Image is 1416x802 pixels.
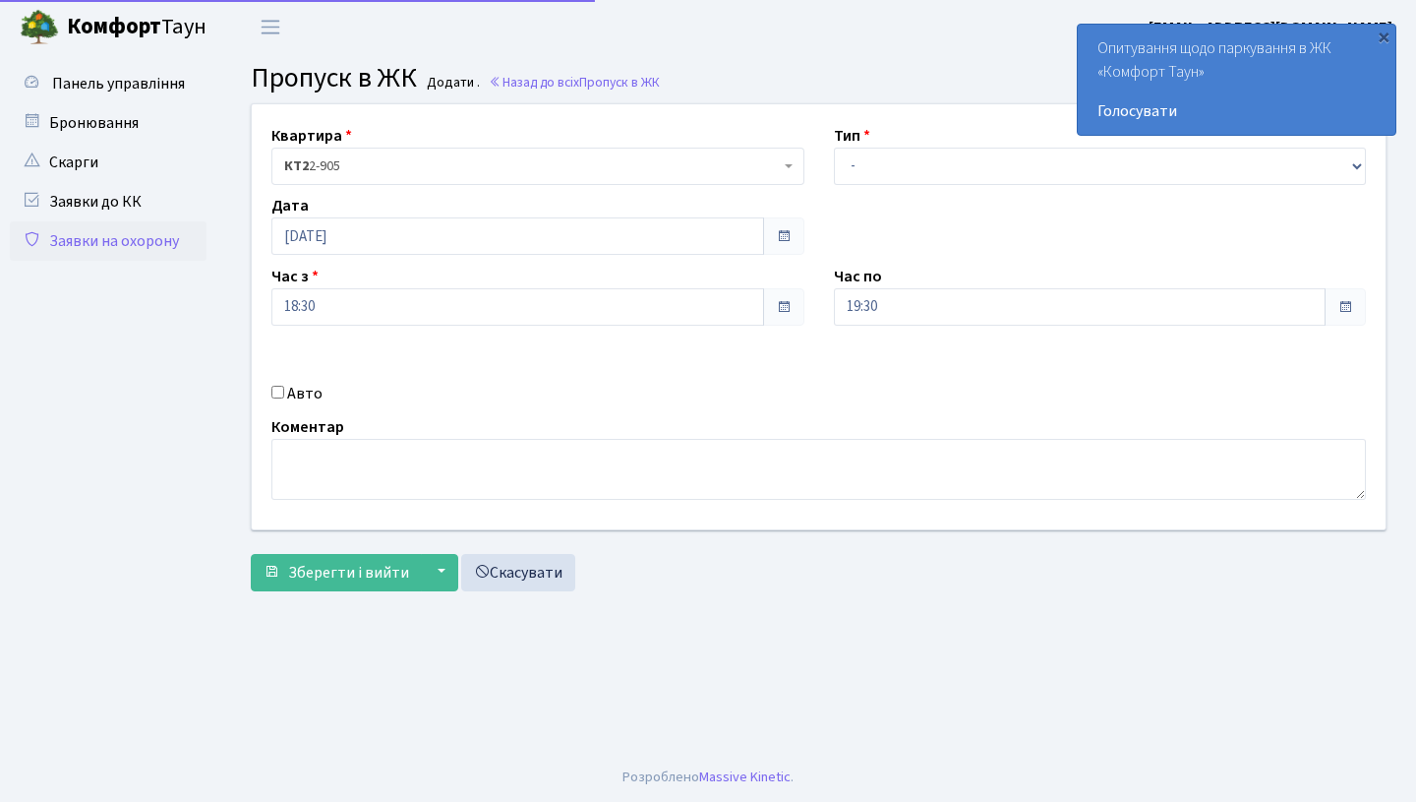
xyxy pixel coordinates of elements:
[699,767,791,787] a: Massive Kinetic
[10,221,206,261] a: Заявки на охорону
[284,156,309,176] b: КТ2
[1078,25,1395,135] div: Опитування щодо паркування в ЖК «Комфорт Таун»
[579,73,660,92] span: Пропуск в ЖК
[10,182,206,221] a: Заявки до КК
[246,11,295,43] button: Переключити навігацію
[271,194,309,217] label: Дата
[67,11,161,42] b: Комфорт
[271,265,319,288] label: Час з
[20,8,59,47] img: logo.png
[834,124,870,148] label: Тип
[52,73,185,94] span: Панель управління
[423,75,480,92] small: Додати .
[489,73,660,92] a: Назад до всіхПропуск в ЖК
[251,58,417,97] span: Пропуск в ЖК
[288,562,409,584] span: Зберегти і вийти
[10,143,206,182] a: Скарги
[1149,16,1392,39] a: [EMAIL_ADDRESS][DOMAIN_NAME]
[10,64,206,103] a: Панель управління
[271,148,804,185] span: <b>КТ2</b>&nbsp;&nbsp;&nbsp;2-905
[461,554,575,591] a: Скасувати
[271,415,344,439] label: Коментар
[1149,17,1392,38] b: [EMAIL_ADDRESS][DOMAIN_NAME]
[1374,27,1393,46] div: ×
[271,124,352,148] label: Квартира
[622,767,794,788] div: Розроблено .
[67,11,206,44] span: Таун
[10,103,206,143] a: Бронювання
[251,554,422,591] button: Зберегти і вийти
[834,265,882,288] label: Час по
[284,156,780,176] span: <b>КТ2</b>&nbsp;&nbsp;&nbsp;2-905
[1097,99,1376,123] a: Голосувати
[287,382,323,405] label: Авто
